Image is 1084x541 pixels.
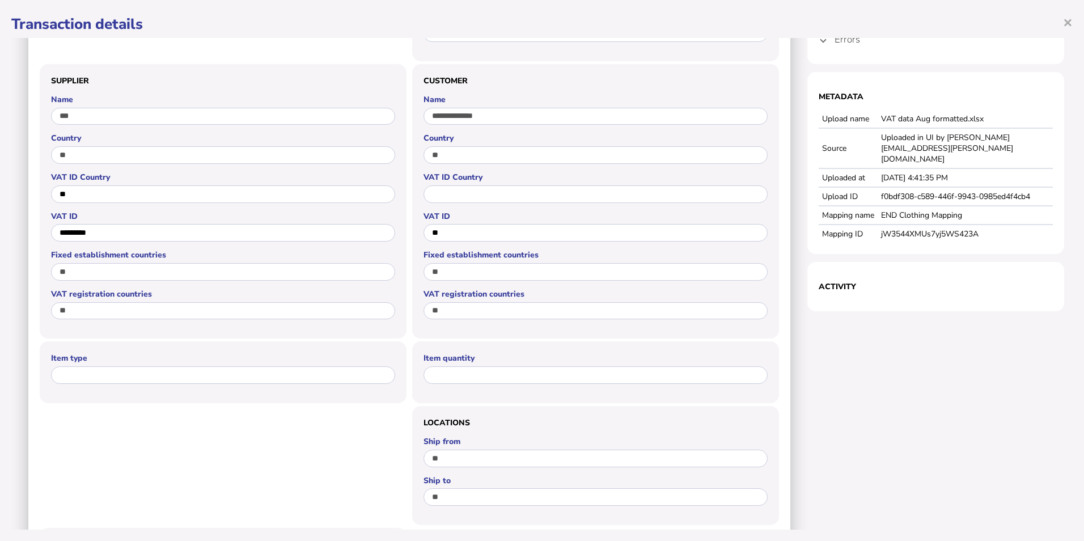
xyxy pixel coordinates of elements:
td: Upload name [819,110,878,128]
td: [DATE] 4:41:35 PM [878,168,1053,187]
td: jW3544XMUs7yj5WS423A [878,225,1053,243]
label: Item quantity [424,353,768,364]
td: Mapping ID [819,225,878,243]
label: VAT ID Country [424,172,768,183]
label: Ship to [424,475,768,486]
td: Upload ID [819,187,878,206]
label: Name [424,94,768,105]
label: Fixed establishment countries [51,250,395,260]
td: Source [819,128,878,168]
td: Uploaded in UI by [PERSON_NAME][EMAIL_ADDRESS][PERSON_NAME][DOMAIN_NAME] [878,128,1053,168]
span: × [1063,11,1073,33]
label: VAT registration countries [51,289,395,299]
label: Country [424,133,768,143]
h1: Activity [819,281,1053,292]
label: Item type [51,353,395,364]
td: Mapping name [819,206,878,225]
label: VAT ID Country [51,172,395,183]
h3: Locations [424,417,768,428]
h3: Supplier [51,75,395,86]
label: Country [51,133,395,143]
td: f0bdf308-c589-446f-9943-0985ed4f4cb4 [878,187,1053,206]
h1: Metadata [819,91,1053,102]
label: VAT ID [51,211,395,222]
mat-expansion-panel-header: Errors [819,26,1053,53]
label: Fixed establishment countries [424,250,768,260]
h4: Errors [835,33,860,46]
td: VAT data Aug formatted.xlsx [878,110,1053,128]
label: Ship from [424,436,768,447]
td: Uploaded at [819,168,878,187]
h1: Transaction details [11,14,1073,34]
h3: Customer [424,75,768,86]
label: VAT ID [424,211,768,222]
label: Name [51,94,395,105]
td: END Clothing Mapping [878,206,1053,225]
label: VAT registration countries [424,289,768,299]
